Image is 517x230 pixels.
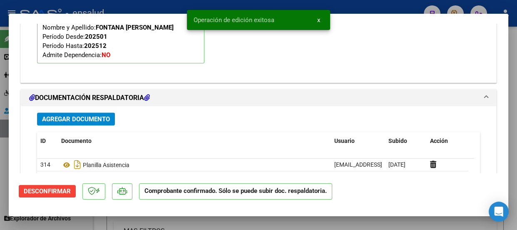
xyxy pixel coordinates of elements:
datatable-header-cell: Acción [427,132,468,150]
datatable-header-cell: Subido [385,132,427,150]
button: Agregar Documento [37,112,115,125]
span: Planilla Asistencia [61,162,129,168]
span: 314 [40,161,50,168]
span: ID [40,137,46,144]
strong: 202512 [84,42,107,50]
p: Comprobante confirmado. Sólo se puede subir doc. respaldatoria. [139,183,332,200]
span: CUIL: Nombre y Apellido: Período Desde: Período Hasta: Admite Dependencia: [42,15,174,59]
h1: DOCUMENTACIÓN RESPALDATORIA [29,93,150,103]
button: Desconfirmar [19,185,76,197]
span: Acción [430,137,448,144]
span: Desconfirmar [24,187,71,195]
strong: 202501 [85,33,107,40]
span: Documento [61,137,92,144]
strong: FONTANA [PERSON_NAME] [96,24,174,31]
div: Open Intercom Messenger [489,202,509,222]
span: Subido [388,137,407,144]
span: [DATE] [388,161,405,168]
datatable-header-cell: Documento [58,132,331,150]
span: [EMAIL_ADDRESS][DOMAIN_NAME] - [PERSON_NAME] [334,161,475,168]
span: x [317,16,320,24]
mat-expansion-panel-header: DOCUMENTACIÓN RESPALDATORIA [21,90,496,106]
span: Agregar Documento [42,115,110,123]
button: x [311,12,327,27]
span: Operación de edición exitosa [194,16,274,24]
i: Descargar documento [72,158,83,171]
span: Usuario [334,137,355,144]
datatable-header-cell: ID [37,132,58,150]
strong: NO [102,51,110,59]
datatable-header-cell: Usuario [331,132,385,150]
